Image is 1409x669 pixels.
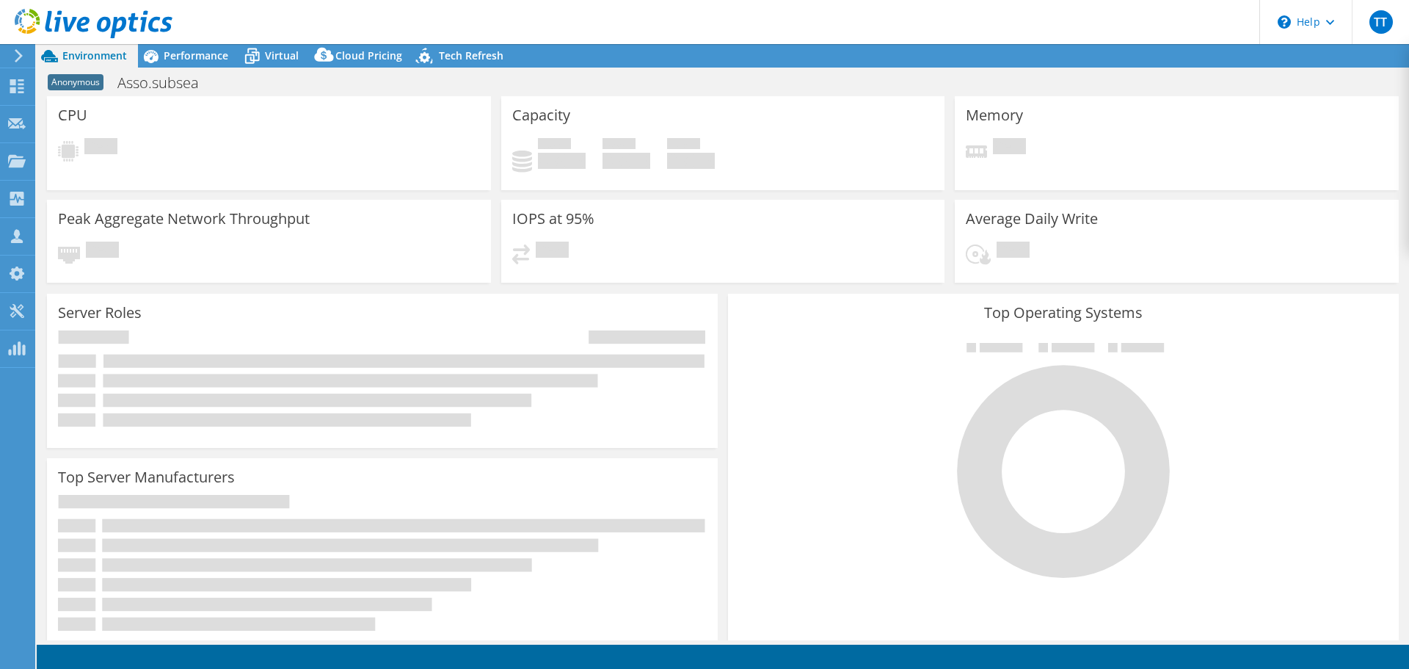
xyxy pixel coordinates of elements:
[997,242,1030,261] span: Pending
[993,138,1026,158] span: Pending
[602,153,650,169] h4: 0 GiB
[439,48,503,62] span: Tech Refresh
[111,75,222,91] h1: Asso.subsea
[538,153,586,169] h4: 0 GiB
[966,107,1023,123] h3: Memory
[1369,10,1393,34] span: TT
[966,211,1098,227] h3: Average Daily Write
[58,211,310,227] h3: Peak Aggregate Network Throughput
[84,138,117,158] span: Pending
[1278,15,1291,29] svg: \n
[62,48,127,62] span: Environment
[58,305,142,321] h3: Server Roles
[58,107,87,123] h3: CPU
[667,153,715,169] h4: 0 GiB
[164,48,228,62] span: Performance
[538,138,571,153] span: Used
[512,211,594,227] h3: IOPS at 95%
[58,469,235,485] h3: Top Server Manufacturers
[667,138,700,153] span: Total
[265,48,299,62] span: Virtual
[335,48,402,62] span: Cloud Pricing
[739,305,1388,321] h3: Top Operating Systems
[512,107,570,123] h3: Capacity
[48,74,103,90] span: Anonymous
[86,242,119,261] span: Pending
[602,138,636,153] span: Free
[536,242,569,261] span: Pending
